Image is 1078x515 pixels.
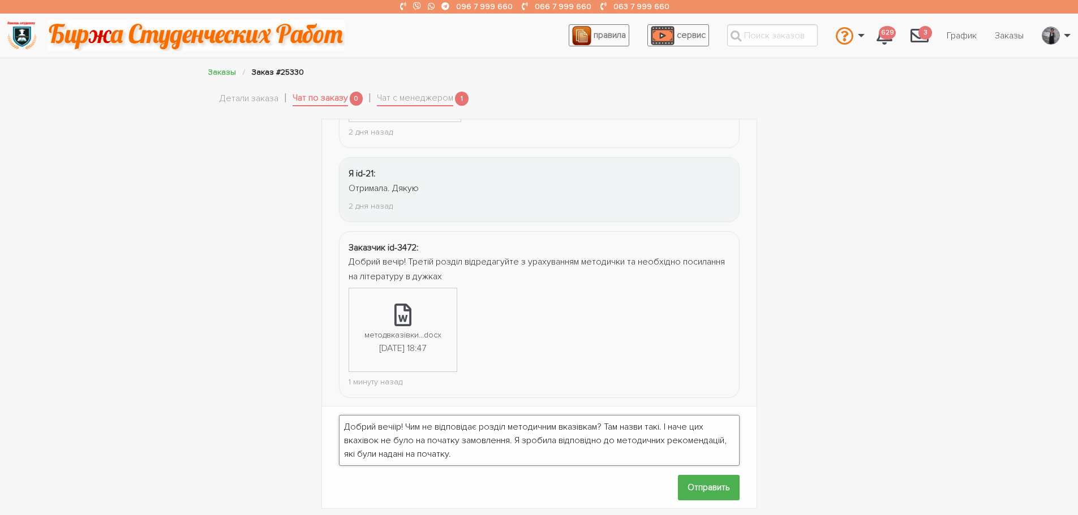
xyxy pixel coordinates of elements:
span: 0 [350,92,363,106]
a: График [938,25,986,46]
a: 063 7 999 660 [613,2,669,11]
a: Чат с менеджером [377,91,453,107]
img: motto-2ce64da2796df845c65ce8f9480b9c9d679903764b3ca6da4b6de107518df0fe.gif [48,20,345,51]
a: правила [569,24,629,46]
a: 3 [901,20,938,51]
img: logo-135dea9cf721667cc4ddb0c1795e3ba8b7f362e3d0c04e2cc90b931989920324.png [6,20,37,51]
input: Поиск заказов [727,24,818,46]
input: Отправить [678,475,740,500]
img: 20171208_160937.jpg [1042,27,1059,45]
a: Заказы [986,25,1033,46]
span: 629 [879,26,896,40]
div: Добрий вечір! Третій розділ відредагуйте з урахуванням методички та необхідно посилання на літера... [349,255,730,284]
span: сервис [677,29,706,41]
a: методвказівки...docx[DATE] 18:47 [349,288,457,371]
img: play_icon-49f7f135c9dc9a03216cfdbccbe1e3994649169d890fb554cedf0eac35a01ba8.png [651,26,675,45]
a: Заказы [208,67,236,77]
li: Заказ #25330 [252,66,304,79]
div: Отримала. Дякую [349,181,730,196]
strong: Я id-21: [349,168,376,179]
a: 096 7 999 660 [456,2,513,11]
a: Детали заказа [220,92,278,106]
div: 2 дня назад [349,125,730,139]
img: agreement_icon-feca34a61ba7f3d1581b08bc946b2ec1ccb426f67415f344566775c155b7f62c.png [572,26,591,45]
strong: Заказчик id-3472: [349,242,419,253]
span: 1 [455,92,469,106]
div: методвказівки...docx [364,328,441,341]
a: 629 [867,20,901,51]
a: 066 7 999 660 [535,2,591,11]
div: [DATE] 18:47 [379,341,426,356]
a: Чат по заказу [293,91,348,107]
div: 1 минуту назад [349,375,730,388]
div: 2 дня назад [349,200,730,213]
a: сервис [647,24,709,46]
span: 3 [918,26,932,40]
span: правила [594,29,626,41]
